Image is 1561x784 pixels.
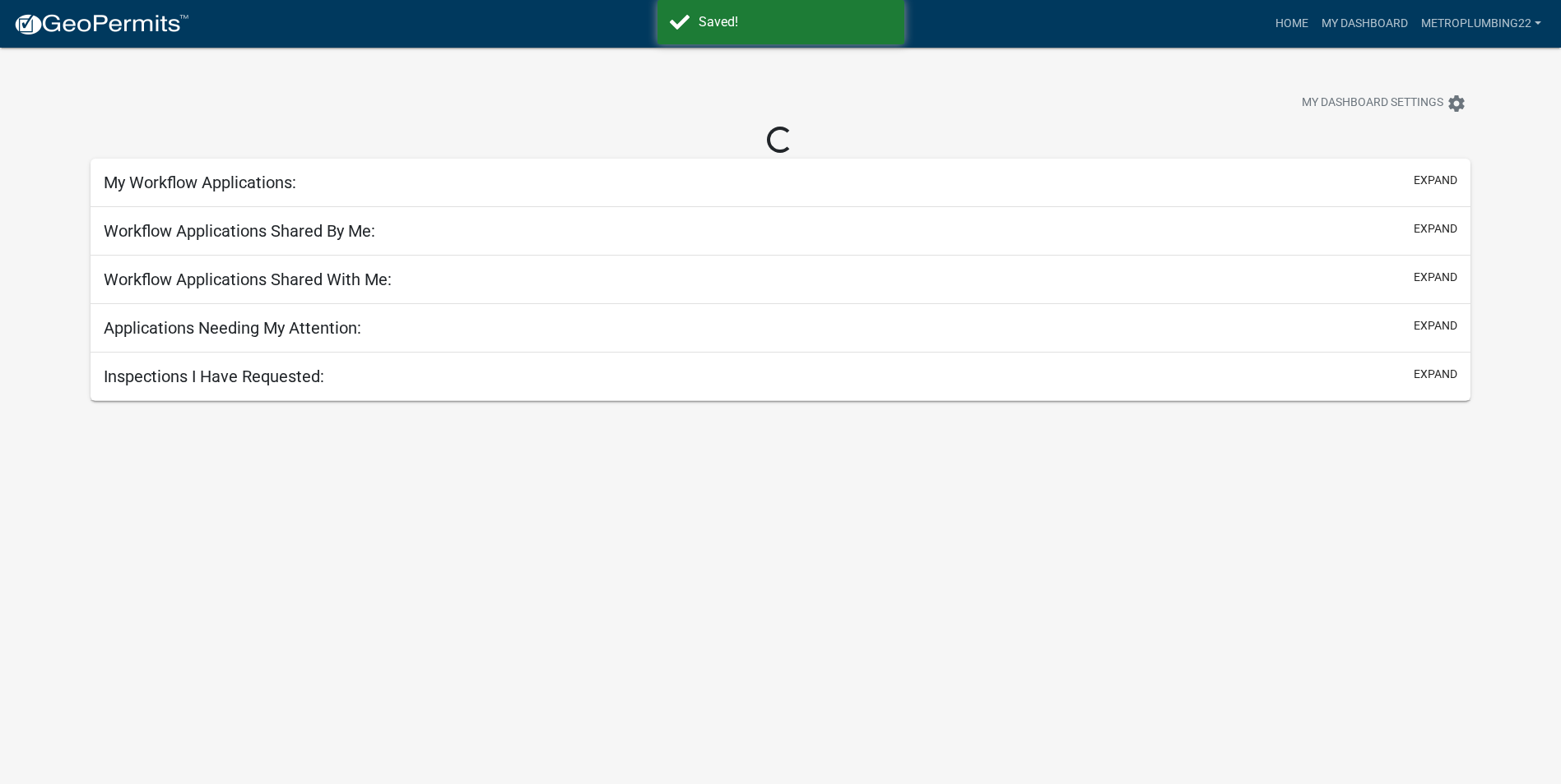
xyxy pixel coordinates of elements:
[1414,269,1457,286] button: expand
[1315,8,1415,39] a: My Dashboard
[699,12,892,32] div: Saved!
[1414,220,1457,238] button: expand
[1414,172,1457,189] button: expand
[1414,366,1457,383] button: expand
[1415,8,1548,39] a: metroplumbing22
[104,270,392,289] h5: Workflow Applications Shared With Me:
[104,221,375,241] h5: Workflow Applications Shared By Me:
[104,318,361,338] h5: Applications Needing My Attention:
[104,173,296,192] h5: My Workflow Applications:
[1289,87,1480,119] button: My Dashboard Settingssettings
[1302,94,1443,113] span: My Dashboard Settings
[1414,317,1457,334] button: expand
[1269,8,1315,39] a: Home
[1447,94,1466,113] i: settings
[104,367,324,386] h5: Inspections I Have Requested:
